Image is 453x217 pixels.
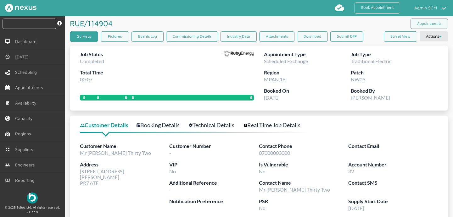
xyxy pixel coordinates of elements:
label: Contact SMS [348,179,438,187]
span: Availability [15,100,39,106]
a: Technical Details [189,121,241,130]
img: Nexus [5,4,36,12]
img: md-book.svg [5,178,10,183]
span: [PERSON_NAME] [351,95,390,100]
label: Supply Start Date [348,198,438,205]
label: Job Type [351,51,438,58]
a: Customer Details [80,121,135,130]
a: Attachments [259,31,294,42]
span: - [169,150,171,156]
h1: RUE/114904 ️️️ [70,16,115,30]
span: 32 [348,168,354,174]
label: Account Number [348,161,438,169]
a: Booking Details [137,121,187,130]
label: Patch [351,69,438,77]
a: Events Log [131,31,164,42]
span: Traditional Electric [351,58,391,64]
img: md-cloud-done.svg [334,3,344,13]
span: No [259,205,266,211]
a: Real Time Job Details [244,121,307,130]
label: Customer Number [169,142,259,150]
label: Job Status [80,51,104,58]
img: md-time.svg [5,54,10,59]
span: No [259,168,266,174]
span: [DATE] [348,205,364,211]
img: md-contract.svg [5,147,10,152]
img: md-list.svg [5,100,10,106]
button: Submit DFP [330,31,363,42]
button: Download [297,31,328,42]
span: [DATE] [264,95,280,100]
span: Dashboard [15,39,39,44]
span: Scheduling [15,70,39,75]
label: Appointment Type [264,51,351,58]
a: Commissioning Details [166,31,218,42]
img: Supplier Logo [224,51,254,57]
label: Is Vulnerable [259,161,348,169]
span: NW06 [351,76,365,82]
span: 00:07 [80,76,92,82]
label: Total Time [80,69,104,77]
label: Booked On [264,87,351,95]
label: Customer Name [80,142,170,150]
span: [DATE] [15,54,31,59]
span: Mr [PERSON_NAME] Thirty Two [259,187,330,193]
span: 07000000000 [259,150,290,156]
label: Contact Email [348,142,438,150]
input: Search by: Ref, PostCode, MPAN, MPRN, Account, Customer [3,19,56,29]
a: Pictures [101,31,129,42]
label: Contact Name [259,179,348,187]
label: Contact Phone [259,142,348,150]
img: md-desktop.svg [5,39,10,44]
img: appointments-left-menu.svg [5,85,10,90]
span: Suppliers [15,147,36,152]
span: [STREET_ADDRESS] [PERSON_NAME] PR7 6TE [80,168,124,186]
span: - [169,187,171,193]
img: capacity-left-menu.svg [5,116,10,121]
span: Mr [PERSON_NAME] Thirty Two [80,150,151,156]
span: Scheduled Exchange [264,58,308,64]
label: PSR [259,198,348,205]
span: MPAN 16 [264,76,285,82]
span: Appointments [15,85,45,90]
label: Additional Reference [169,179,259,187]
label: Booked By [351,87,438,95]
span: Engineers [15,162,37,167]
span: Completed [80,58,104,64]
a: Industry Data [221,31,257,42]
label: Notification Preference [169,198,259,205]
span: Reporting [15,178,37,183]
span: No [169,168,176,174]
label: VIP [169,161,259,169]
button: Street View [384,31,417,42]
a: Surveys [70,31,98,42]
label: Region [264,69,351,77]
a: Book Appointment [355,3,400,14]
img: md-people.svg [5,162,10,167]
img: Beboc Logo [27,193,38,203]
span: Regions [15,131,33,136]
img: regions.left-menu.svg [5,131,10,136]
span: Capacity [15,116,35,121]
label: Address [80,161,170,169]
img: scheduling-left-menu.svg [5,70,10,75]
a: Appointments [411,19,448,29]
button: Actions [420,31,448,41]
